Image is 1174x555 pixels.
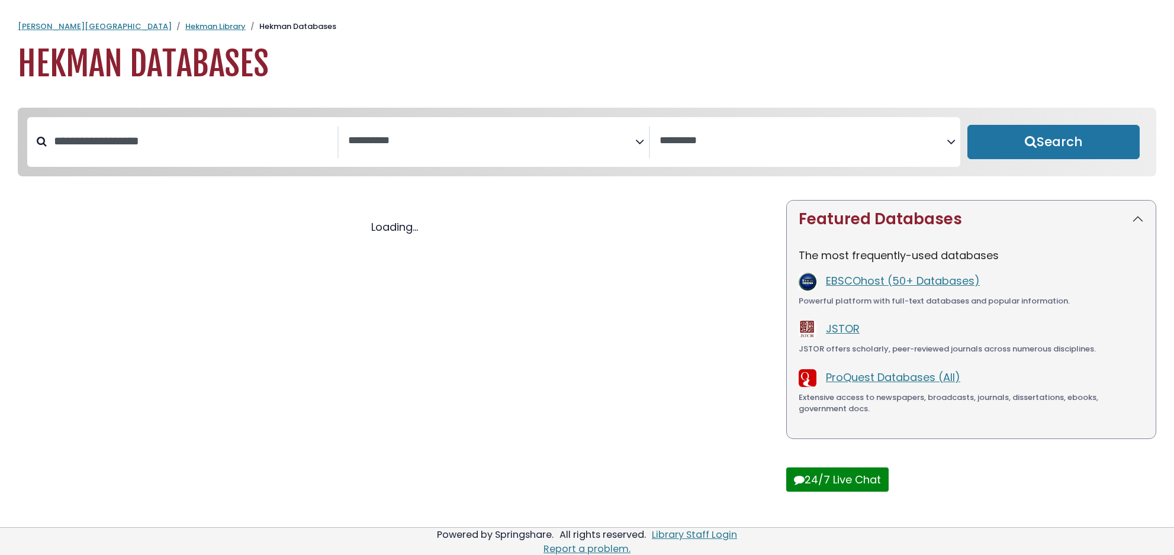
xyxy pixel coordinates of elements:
textarea: Search [660,135,947,147]
input: Search database by title or keyword [47,131,337,151]
li: Hekman Databases [246,21,336,33]
div: All rights reserved. [558,528,648,541]
div: Powered by Springshare. [435,528,555,541]
button: 24/7 Live Chat [786,467,889,492]
button: Submit for Search Results [967,125,1140,159]
a: JSTOR [826,321,860,336]
textarea: Search [348,135,635,147]
h1: Hekman Databases [18,44,1156,84]
div: Loading... [18,219,772,235]
p: The most frequently-used databases [799,247,1144,263]
div: Extensive access to newspapers, broadcasts, journals, dissertations, ebooks, government docs. [799,392,1144,415]
a: Library Staff Login [652,528,737,541]
a: Hekman Library [185,21,246,32]
button: Featured Databases [787,201,1156,238]
nav: Search filters [18,108,1156,176]
nav: breadcrumb [18,21,1156,33]
a: [PERSON_NAME][GEOGRAPHIC_DATA] [18,21,172,32]
a: ProQuest Databases (All) [826,370,960,385]
a: EBSCOhost (50+ Databases) [826,273,980,288]
div: JSTOR offers scholarly, peer-reviewed journals across numerous disciplines. [799,343,1144,355]
div: Powerful platform with full-text databases and popular information. [799,295,1144,307]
